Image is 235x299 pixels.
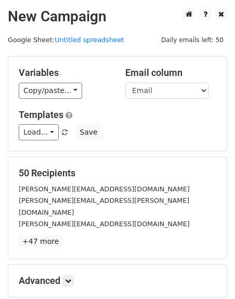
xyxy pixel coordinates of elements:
h5: Advanced [19,275,216,287]
small: [PERSON_NAME][EMAIL_ADDRESS][PERSON_NAME][DOMAIN_NAME] [19,197,189,216]
small: [PERSON_NAME][EMAIL_ADDRESS][DOMAIN_NAME] [19,185,190,193]
button: Save [75,124,102,140]
h2: New Campaign [8,8,227,25]
h5: 50 Recipients [19,167,216,179]
a: +47 more [19,235,62,248]
small: Google Sheet: [8,36,124,44]
h5: Variables [19,67,110,79]
span: Daily emails left: 50 [158,34,227,46]
a: Daily emails left: 50 [158,36,227,44]
small: [PERSON_NAME][EMAIL_ADDRESS][DOMAIN_NAME] [19,220,190,228]
a: Copy/paste... [19,83,82,99]
a: Templates [19,109,63,120]
a: Load... [19,124,59,140]
a: Untitled spreadsheet [55,36,124,44]
h5: Email column [125,67,216,79]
